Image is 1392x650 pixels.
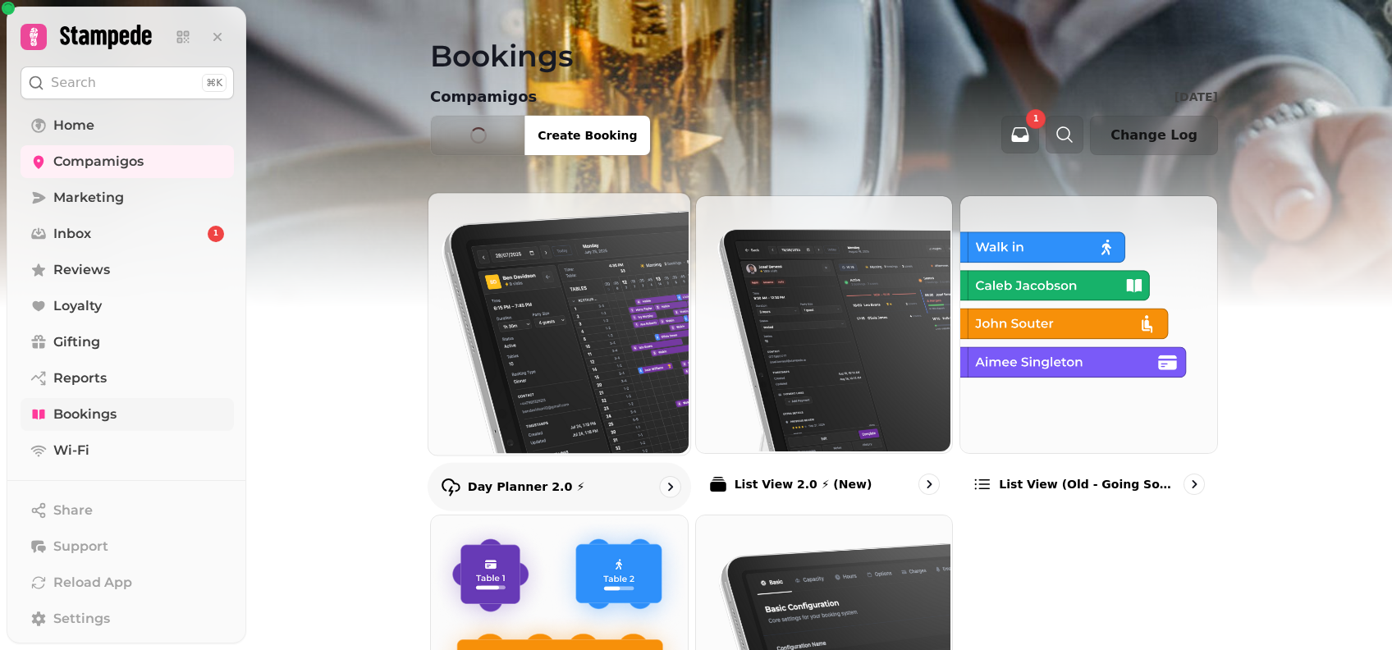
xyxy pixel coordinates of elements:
img: List View 2.0 ⚡ (New) [694,195,951,451]
span: Compamigos [53,152,144,172]
p: [DATE] [1174,89,1218,105]
span: 1 [213,228,218,240]
span: 1 [1033,115,1039,123]
p: List View 2.0 ⚡ (New) [735,476,872,492]
img: Day Planner 2.0 ⚡ [427,191,689,453]
span: Support [53,537,108,556]
button: Support [21,530,234,563]
button: Reload App [21,566,234,599]
p: Day Planner 2.0 ⚡ [468,478,585,495]
span: Reports [53,368,107,388]
span: Marketing [53,188,124,208]
a: Wi-Fi [21,434,234,467]
a: Reviews [21,254,234,286]
span: Settings [53,609,110,629]
span: Bookings [53,405,117,424]
svg: go to [921,476,937,492]
a: Inbox1 [21,217,234,250]
a: Home [21,109,234,142]
span: Share [53,501,93,520]
p: Compamigos [430,85,537,108]
a: Loyalty [21,290,234,323]
a: Settings [21,602,234,635]
svg: go to [662,478,678,495]
span: Gifting [53,332,100,352]
button: Create Booking [524,116,650,155]
p: List view (Old - going soon) [999,476,1177,492]
button: Share [21,494,234,527]
a: List View 2.0 ⚡ (New)List View 2.0 ⚡ (New) [695,195,954,508]
span: Inbox [53,224,91,244]
a: Gifting [21,326,234,359]
span: Home [53,116,94,135]
svg: go to [1186,476,1202,492]
a: Day Planner 2.0 ⚡Day Planner 2.0 ⚡ [428,192,691,510]
div: ⌘K [202,74,227,92]
span: Wi-Fi [53,441,89,460]
button: Search⌘K [21,66,234,99]
button: Change Log [1090,116,1218,155]
span: Loyalty [53,296,102,316]
a: Compamigos [21,145,234,178]
span: Reviews [53,260,110,280]
span: Reload App [53,573,132,593]
a: List view (Old - going soon)List view (Old - going soon) [959,195,1218,508]
span: Change Log [1110,129,1197,142]
a: Reports [21,362,234,395]
img: List view (Old - going soon) [959,195,1216,451]
a: Marketing [21,181,234,214]
span: Create Booking [538,130,637,141]
a: Bookings [21,398,234,431]
p: Search [51,73,96,93]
